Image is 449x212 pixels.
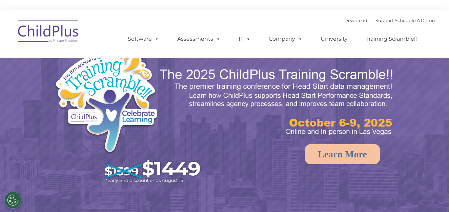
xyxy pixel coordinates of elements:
[344,18,367,23] a: Download
[395,18,435,23] a: Schedule A Demo
[4,192,21,209] button: Cookies Settings
[170,32,227,46] a: Assessments
[262,32,309,46] a: Company
[344,18,435,23] font: |
[305,144,380,164] a: Learn More
[15,16,82,50] img: ChildPlus by Procare Solutions
[232,32,258,46] a: IT
[359,32,424,46] a: Training Scramble!!
[375,18,393,23] a: Support
[121,32,166,46] a: Software
[314,32,354,46] a: University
